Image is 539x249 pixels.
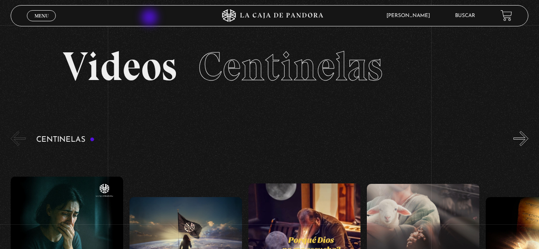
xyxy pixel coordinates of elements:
[11,131,26,146] button: Previous
[513,131,528,146] button: Next
[198,42,383,91] span: Centinelas
[35,13,49,18] span: Menu
[36,136,95,144] h3: Centinelas
[63,46,477,87] h2: Videos
[455,13,475,18] a: Buscar
[32,20,52,26] span: Cerrar
[382,13,438,18] span: [PERSON_NAME]
[501,10,512,21] a: View your shopping cart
